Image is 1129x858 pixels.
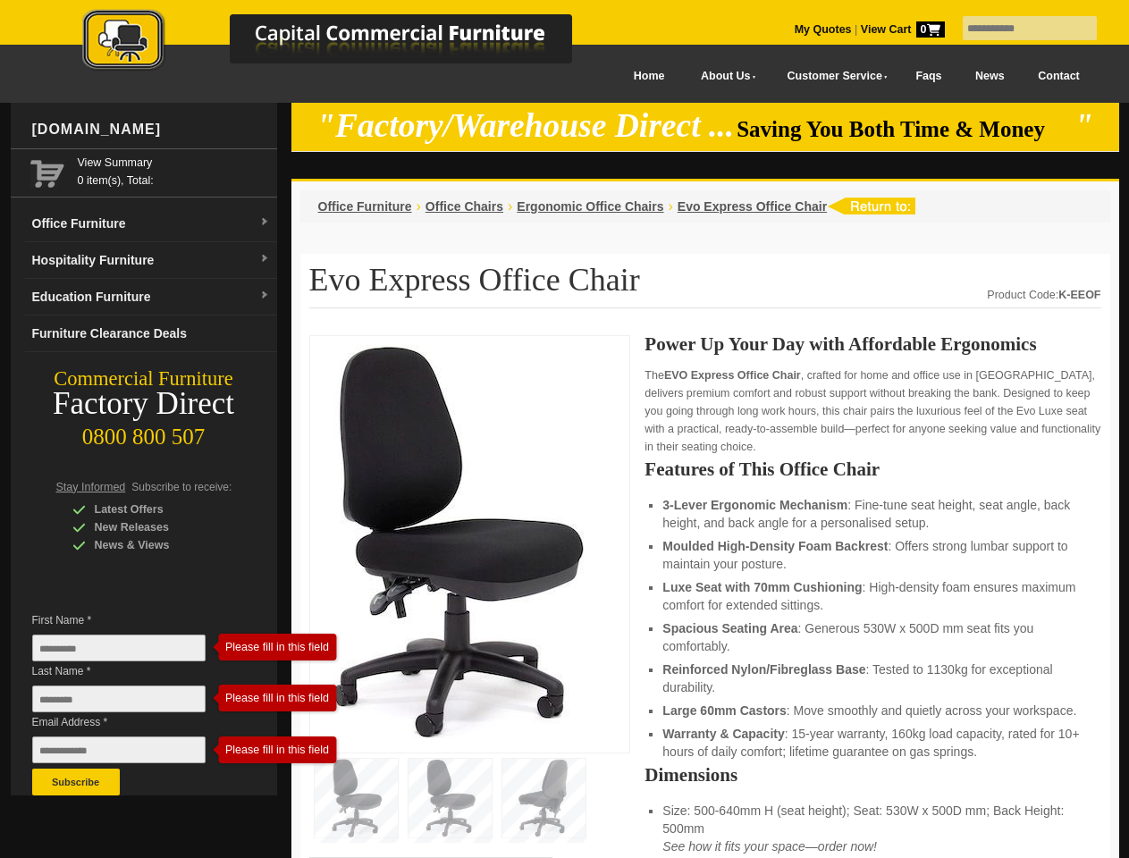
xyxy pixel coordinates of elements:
[517,199,663,214] a: Ergonomic Office Chairs
[309,263,1101,308] h1: Evo Express Office Chair
[662,619,1083,655] li: : Generous 530W x 500D mm seat fits you comfortably.
[417,198,421,215] li: ›
[681,56,767,97] a: About Us
[25,315,277,352] a: Furniture Clearance Deals
[78,154,270,187] span: 0 item(s), Total:
[25,103,277,156] div: [DOMAIN_NAME]
[662,802,1083,855] li: Size: 500-640mm H (seat height); Seat: 530W x 500D mm; Back Height: 500mm
[662,539,888,553] strong: Moulded High-Density Foam Backrest
[662,727,784,741] strong: Warranty & Capacity
[662,496,1083,532] li: : Fine-tune seat height, seat angle, back height, and back angle for a personalised setup.
[318,199,412,214] a: Office Furniture
[11,391,277,416] div: Factory Direct
[56,481,126,493] span: Stay Informed
[259,217,270,228] img: dropdown
[32,686,206,712] input: Last Name *
[662,703,787,718] strong: Large 60mm Castors
[11,366,277,391] div: Commercial Furniture
[767,56,898,97] a: Customer Service
[25,242,277,279] a: Hospitality Furnituredropdown
[645,366,1100,456] p: The , crafted for home and office use in [GEOGRAPHIC_DATA], delivers premium comfort and robust s...
[508,198,512,215] li: ›
[662,839,877,854] em: See how it fits your space—order now!
[131,481,232,493] span: Subscribe to receive:
[72,500,242,518] div: Latest Offers
[218,641,322,653] div: Please fill in this field
[664,369,801,382] strong: EVO Express Office Chair
[899,56,959,97] a: Faqs
[662,621,797,635] strong: Spacious Seating Area
[72,536,242,554] div: News & Views
[218,692,322,704] div: Please fill in this field
[662,662,865,677] strong: Reinforced Nylon/Fibreglass Base
[861,23,945,36] strong: View Cart
[737,117,1072,141] span: Saving You Both Time & Money
[662,498,847,512] strong: 3-Lever Ergonomic Mechanism
[662,537,1083,573] li: : Offers strong lumbar support to maintain your posture.
[78,154,270,172] a: View Summary
[32,736,206,763] input: Email Address *
[987,286,1100,304] div: Product Code:
[662,702,1083,719] li: : Move smoothly and quietly across your workspace.
[1074,107,1093,144] em: "
[25,279,277,315] a: Education Furnituredropdown
[32,662,232,680] span: Last Name *
[319,345,587,738] img: Comfortable Evo Express Office Chair with 70mm high-density foam seat and large 60mm castors.
[916,21,945,38] span: 0
[645,335,1100,353] h2: Power Up Your Day with Affordable Ergonomics
[11,416,277,450] div: 0800 800 507
[1058,289,1100,301] strong: K-EEOF
[218,744,322,756] div: Please fill in this field
[795,23,852,36] a: My Quotes
[662,578,1083,614] li: : High-density foam ensures maximum comfort for extended sittings.
[958,56,1021,97] a: News
[32,611,232,629] span: First Name *
[1021,56,1096,97] a: Contact
[259,290,270,301] img: dropdown
[668,198,672,215] li: ›
[25,206,277,242] a: Office Furnituredropdown
[678,199,827,214] a: Evo Express Office Chair
[645,766,1100,784] h2: Dimensions
[645,460,1100,478] h2: Features of This Office Chair
[32,713,232,731] span: Email Address *
[32,769,120,795] button: Subscribe
[72,518,242,536] div: New Releases
[662,580,862,594] strong: Luxe Seat with 70mm Cushioning
[32,635,206,661] input: First Name *
[857,23,944,36] a: View Cart0
[662,725,1083,761] li: : 15-year warranty, 160kg load capacity, rated for 10+ hours of daily comfort; lifetime guarantee...
[33,9,659,74] img: Capital Commercial Furniture Logo
[33,9,659,80] a: Capital Commercial Furniture Logo
[316,107,734,144] em: "Factory/Warehouse Direct ...
[259,254,270,265] img: dropdown
[827,198,915,214] img: return to
[425,199,503,214] a: Office Chairs
[662,660,1083,696] li: : Tested to 1130kg for exceptional durability.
